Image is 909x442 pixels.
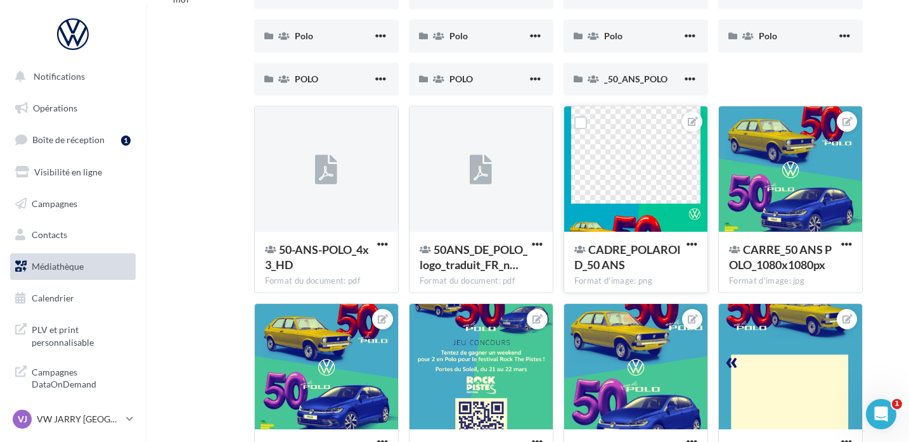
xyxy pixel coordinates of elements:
[8,316,138,353] a: PLV et print personnalisable
[8,191,138,217] a: Campagnes
[32,321,131,348] span: PLV et print personnalisable
[759,30,777,41] span: Polo
[295,73,318,84] span: POLO
[37,413,121,426] p: VW JARRY [GEOGRAPHIC_DATA]
[420,243,527,272] span: 50ANS_DE_POLO_logo_traduit_FR_noir
[33,103,77,113] span: Opérations
[8,159,138,186] a: Visibilité en ligne
[32,261,84,272] span: Médiathèque
[892,399,902,409] span: 1
[604,30,622,41] span: Polo
[32,293,74,303] span: Calendrier
[18,413,27,426] span: VJ
[121,136,131,146] div: 1
[295,30,313,41] span: Polo
[420,275,543,287] div: Format du document: pdf
[32,229,67,240] span: Contacts
[8,126,138,153] a: Boîte de réception1
[34,167,102,177] span: Visibilité en ligne
[574,275,697,287] div: Format d'image: png
[8,358,138,396] a: Campagnes DataOnDemand
[604,73,667,84] span: _50_ANS_POLO
[34,71,85,82] span: Notifications
[8,253,138,280] a: Médiathèque
[729,243,832,272] span: CARRE_50 ANS POLO_1080x1080px
[8,95,138,122] a: Opérations
[32,363,131,391] span: Campagnes DataOnDemand
[8,222,138,248] a: Contacts
[866,399,896,429] iframe: Intercom live chat
[10,407,136,431] a: VJ VW JARRY [GEOGRAPHIC_DATA]
[8,63,133,90] button: Notifications
[265,275,388,287] div: Format du document: pdf
[449,73,473,84] span: POLO
[574,243,681,272] span: CADRE_POLAROID_50 ANS
[8,285,138,312] a: Calendrier
[32,198,77,208] span: Campagnes
[729,275,852,287] div: Format d'image: jpg
[449,30,468,41] span: Polo
[32,134,105,145] span: Boîte de réception
[265,243,369,272] span: 50-ANS-POLO_4x3_HD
